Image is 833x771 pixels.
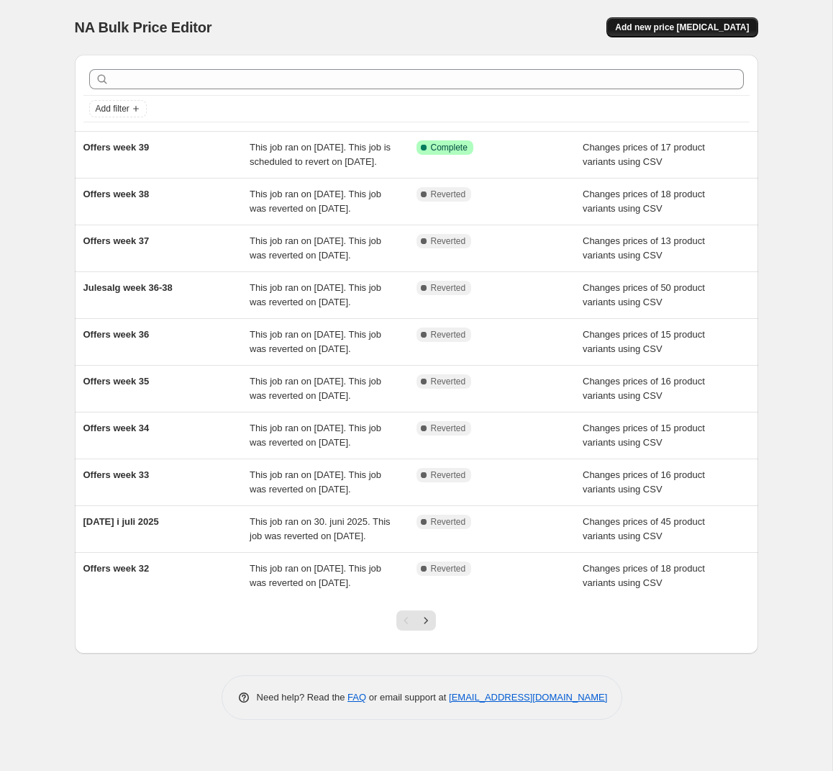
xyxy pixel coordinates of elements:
[431,142,468,153] span: Complete
[396,610,436,631] nav: Pagination
[583,142,705,167] span: Changes prices of 17 product variants using CSV
[250,329,381,354] span: This job ran on [DATE]. This job was reverted on [DATE].
[431,516,466,528] span: Reverted
[250,235,381,261] span: This job ran on [DATE]. This job was reverted on [DATE].
[75,19,212,35] span: NA Bulk Price Editor
[83,469,150,480] span: Offers week 33
[250,142,391,167] span: This job ran on [DATE]. This job is scheduled to revert on [DATE].
[583,189,705,214] span: Changes prices of 18 product variants using CSV
[583,329,705,354] span: Changes prices of 15 product variants using CSV
[89,100,147,117] button: Add filter
[431,282,466,294] span: Reverted
[250,282,381,307] span: This job ran on [DATE]. This job was reverted on [DATE].
[83,189,150,199] span: Offers week 38
[96,103,129,114] span: Add filter
[250,423,381,448] span: This job ran on [DATE]. This job was reverted on [DATE].
[250,469,381,495] span: This job ran on [DATE]. This job was reverted on [DATE].
[431,235,466,247] span: Reverted
[431,189,466,200] span: Reverted
[250,516,391,541] span: This job ran on 30. juni 2025. This job was reverted on [DATE].
[416,610,436,631] button: Next
[83,142,150,153] span: Offers week 39
[583,235,705,261] span: Changes prices of 13 product variants using CSV
[347,692,366,703] a: FAQ
[615,22,749,33] span: Add new price [MEDICAL_DATA]
[583,282,705,307] span: Changes prices of 50 product variants using CSV
[583,376,705,401] span: Changes prices of 16 product variants using CSV
[83,329,150,340] span: Offers week 36
[366,692,449,703] span: or email support at
[83,282,173,293] span: Julesalg week 36-38
[83,423,150,433] span: Offers week 34
[583,516,705,541] span: Changes prices of 45 product variants using CSV
[583,423,705,448] span: Changes prices of 15 product variants using CSV
[250,563,381,588] span: This job ran on [DATE]. This job was reverted on [DATE].
[431,563,466,574] span: Reverted
[83,563,150,574] span: Offers week 32
[431,376,466,387] span: Reverted
[583,469,705,495] span: Changes prices of 16 product variants using CSV
[257,692,348,703] span: Need help? Read the
[83,516,159,527] span: [DATE] i juli 2025
[606,17,757,37] button: Add new price [MEDICAL_DATA]
[449,692,607,703] a: [EMAIL_ADDRESS][DOMAIN_NAME]
[431,423,466,434] span: Reverted
[250,189,381,214] span: This job ran on [DATE]. This job was reverted on [DATE].
[431,329,466,341] span: Reverted
[583,563,705,588] span: Changes prices of 18 product variants using CSV
[250,376,381,401] span: This job ran on [DATE]. This job was reverted on [DATE].
[83,376,150,387] span: Offers week 35
[83,235,150,246] span: Offers week 37
[431,469,466,481] span: Reverted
